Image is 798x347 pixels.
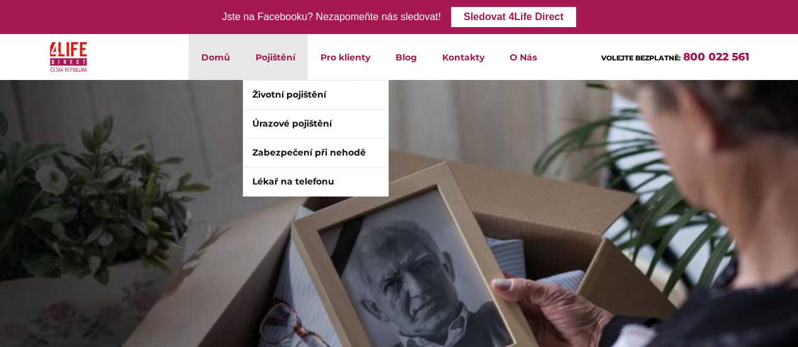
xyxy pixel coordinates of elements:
[222,8,441,26] div: Jste na Facebooku? Nezapomeňte nás sledovat!
[243,110,388,138] a: Úrazové pojištění
[243,168,388,196] a: Lékař na telefonu
[383,34,430,80] a: Blog
[50,39,88,75] img: 4Life Direct Česká republika logo
[243,139,388,167] a: Zabezpečení při nehodě
[451,7,576,27] a: Sledovat 4Life Direct
[189,34,243,80] a: Domů
[430,34,497,80] a: Kontakty
[683,50,749,63] a: 800 022 561
[243,81,388,109] a: Životní pojištění
[601,54,681,62] span: VOLEJTE BEZPLATNĚ:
